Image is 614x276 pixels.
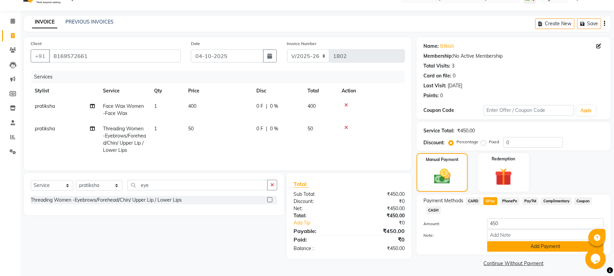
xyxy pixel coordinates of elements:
span: 1 [154,103,157,109]
span: 1 [154,126,157,132]
th: Qty [150,83,184,99]
input: Search or Scan [128,180,268,190]
th: Disc [252,83,303,99]
label: Redemption [492,156,515,162]
div: ₹0 [359,219,410,227]
div: ₹450.00 [349,227,410,235]
span: pratiksha [35,126,55,132]
div: ₹0 [349,198,410,205]
input: Amount [487,218,604,229]
div: 0 [440,92,443,99]
img: _gift.svg [490,166,518,188]
div: Sub Total: [288,191,349,198]
div: Threading Women -Eyebrows/Forehead/Chin/ Upper Lip / Lower Lips [31,197,182,204]
div: [DATE] [448,82,462,89]
div: Paid: [288,235,349,244]
span: 50 [188,126,194,132]
div: Services [31,71,410,83]
div: Last Visit: [423,82,446,89]
div: Total Visits: [423,62,450,70]
th: Action [338,83,405,99]
div: ₹450.00 [349,245,410,252]
span: Payment Methods [423,197,463,204]
span: Threading Women -Eyebrows/Forehead/Chin/ Upper Lip / Lower Lips [103,126,146,153]
th: Service [99,83,150,99]
iframe: chat widget [585,249,607,269]
div: Net: [288,205,349,212]
div: 3 [452,62,454,70]
th: Price [184,83,252,99]
div: Total: [288,212,349,219]
th: Total [303,83,338,99]
span: Face Wax Women -Face Wax [103,103,144,116]
span: 400 [188,103,196,109]
img: _cash.svg [429,167,456,186]
div: Card on file: [423,72,451,79]
div: ₹0 [349,235,410,244]
label: Invoice Number [287,41,317,47]
span: CASH [426,206,441,214]
label: Amount: [418,221,482,227]
div: No Active Membership [423,53,604,60]
span: 0 F [256,103,263,110]
span: 400 [308,103,316,109]
label: Manual Payment [426,157,459,163]
span: 50 [308,126,313,132]
div: Discount: [423,139,445,146]
button: +91 [31,49,50,62]
div: ₹450.00 [457,127,475,134]
div: Name: [423,43,439,50]
span: Coupon [574,197,592,205]
a: Add Tip [288,219,359,227]
span: PayTM [522,197,539,205]
div: ₹450.00 [349,212,410,219]
span: GPay [483,197,497,205]
span: | [266,125,267,132]
div: Balance : [288,245,349,252]
span: 0 F [256,125,263,132]
span: pratiksha [35,103,55,109]
button: Apply [576,105,596,116]
div: Membership: [423,53,453,60]
button: Save [577,18,601,29]
label: Fixed [489,139,499,145]
div: ₹450.00 [349,205,410,212]
span: | [266,103,267,110]
a: INVOICE [32,16,57,28]
div: Discount: [288,198,349,205]
div: Points: [423,92,439,99]
span: CARD [466,197,481,205]
label: Client [31,41,42,47]
span: Complimentary [541,197,572,205]
button: Add Payment [487,241,604,252]
input: Enter Offer / Coupon Code [484,105,574,116]
input: Search by Name/Mobile/Email/Code [49,49,181,62]
label: Percentage [456,139,478,145]
a: Continue Without Payment [418,260,609,267]
a: PREVIOUS INVOICES [65,19,114,25]
span: Total [294,180,309,188]
th: Stylist [31,83,99,99]
a: Bilkish [440,43,454,50]
div: Payable: [288,227,349,235]
span: 0 % [270,125,278,132]
div: Coupon Code [423,107,483,114]
span: 0 % [270,103,278,110]
label: Note: [418,232,482,238]
div: 0 [453,72,455,79]
div: Service Total: [423,127,454,134]
input: Add Note [487,230,604,240]
span: PhonePe [500,197,520,205]
button: Create New [535,18,574,29]
div: ₹450.00 [349,191,410,198]
label: Date [191,41,200,47]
